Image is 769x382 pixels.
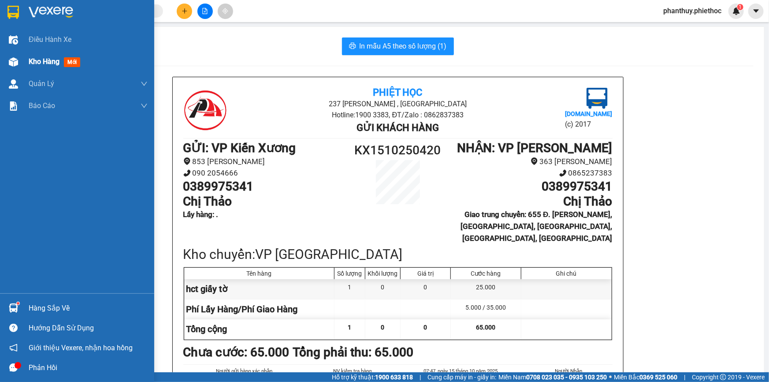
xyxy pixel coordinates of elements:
[427,372,496,382] span: Cung cấp máy in - giấy in:
[373,87,422,98] b: Phiệt Học
[9,101,18,111] img: solution-icon
[375,374,413,381] strong: 1900 633 818
[186,324,227,334] span: Tổng cộng
[183,141,296,155] b: GỬI : VP Kiến Xương
[559,169,567,177] span: phone
[183,194,344,209] h1: Chị Thảo
[183,157,191,165] span: environment
[9,303,18,313] img: warehouse-icon
[748,4,764,19] button: caret-down
[424,324,427,331] span: 0
[218,4,233,19] button: aim
[752,7,760,15] span: caret-down
[17,302,19,305] sup: 1
[656,5,728,16] span: phanthuy.phiethoc
[183,210,219,219] b: Lấy hàng : .
[417,367,505,375] li: 07:47, ngày 15 tháng 10 năm 2025
[360,41,447,52] span: In mẫu A5 theo số lượng (1)
[29,100,55,111] span: Báo cáo
[684,372,685,382] span: |
[141,80,148,87] span: down
[29,57,59,66] span: Kho hàng
[183,244,613,265] div: Kho chuyển: VP [GEOGRAPHIC_DATA]
[342,37,454,55] button: printerIn mẫu A5 theo số lượng (1)
[334,279,365,299] div: 1
[476,324,495,331] span: 65.000
[525,367,613,375] li: Người Nhận
[29,361,148,375] div: Phản hồi
[524,270,609,277] div: Ghi chú
[183,169,191,177] span: phone
[183,345,290,360] b: Chưa cước : 65.000
[344,141,452,160] h1: KX1510250420
[255,109,541,120] li: Hotline: 1900 3383, ĐT/Zalo : 0862837383
[401,279,451,299] div: 0
[357,122,439,133] b: Gửi khách hàng
[7,6,19,19] img: logo-vxr
[11,11,55,55] img: logo.jpg
[337,270,363,277] div: Số lượng
[737,4,743,10] sup: 1
[11,64,124,79] b: GỬI : VP Kiến Xương
[182,8,188,14] span: plus
[451,300,521,319] div: 5.000 / 35.000
[451,179,612,194] h1: 0389975341
[29,342,133,353] span: Giới thiệu Vexere, nhận hoa hồng
[587,88,608,109] img: logo.jpg
[82,22,368,33] li: 237 [PERSON_NAME] , [GEOGRAPHIC_DATA]
[365,279,401,299] div: 0
[9,344,18,352] span: notification
[739,4,742,10] span: 1
[184,279,335,299] div: hct giấy tờ
[498,372,607,382] span: Miền Nam
[332,372,413,382] span: Hỗ trợ kỹ thuật:
[29,322,148,335] div: Hướng dẫn sử dụng
[183,179,344,194] h1: 0389975341
[197,4,213,19] button: file-add
[141,102,148,109] span: down
[457,141,613,155] b: NHẬN : VP [PERSON_NAME]
[184,300,335,319] div: Phí Lấy Hàng/Phí Giao Hàng
[177,4,192,19] button: plus
[348,324,352,331] span: 1
[183,156,344,168] li: 853 [PERSON_NAME]
[403,270,448,277] div: Giá trị
[29,302,148,315] div: Hàng sắp về
[349,42,356,51] span: printer
[29,78,54,89] span: Quản Lý
[293,345,414,360] b: Tổng phải thu: 65.000
[368,270,398,277] div: Khối lượng
[451,167,612,179] li: 0865237383
[309,367,396,375] li: NV kiểm tra hàng
[186,270,332,277] div: Tên hàng
[453,270,518,277] div: Cước hàng
[639,374,677,381] strong: 0369 525 060
[255,98,541,109] li: 237 [PERSON_NAME] , [GEOGRAPHIC_DATA]
[732,7,740,15] img: icon-new-feature
[222,8,228,14] span: aim
[381,324,385,331] span: 0
[202,8,208,14] span: file-add
[9,324,18,332] span: question-circle
[9,35,18,45] img: warehouse-icon
[183,88,227,132] img: logo.jpg
[565,110,612,117] b: [DOMAIN_NAME]
[565,119,612,130] li: (c) 2017
[9,79,18,89] img: warehouse-icon
[9,363,18,372] span: message
[9,57,18,67] img: warehouse-icon
[82,33,368,44] li: Hotline: 1900 3383, ĐT/Zalo : 0862837383
[461,210,613,242] b: Giao trung chuyển: 655 Đ. [PERSON_NAME], [GEOGRAPHIC_DATA], [GEOGRAPHIC_DATA], [GEOGRAPHIC_DATA],...
[29,34,71,45] span: Điều hành xe
[451,156,612,168] li: 363 [PERSON_NAME]
[531,157,538,165] span: environment
[201,367,288,375] li: Người gửi hàng xác nhận
[526,374,607,381] strong: 0708 023 035 - 0935 103 250
[451,194,612,209] h1: Chị Thảo
[614,372,677,382] span: Miền Bắc
[451,279,521,299] div: 25.000
[609,375,612,379] span: ⚪️
[183,167,344,179] li: 090 2054666
[64,57,80,67] span: mới
[420,372,421,382] span: |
